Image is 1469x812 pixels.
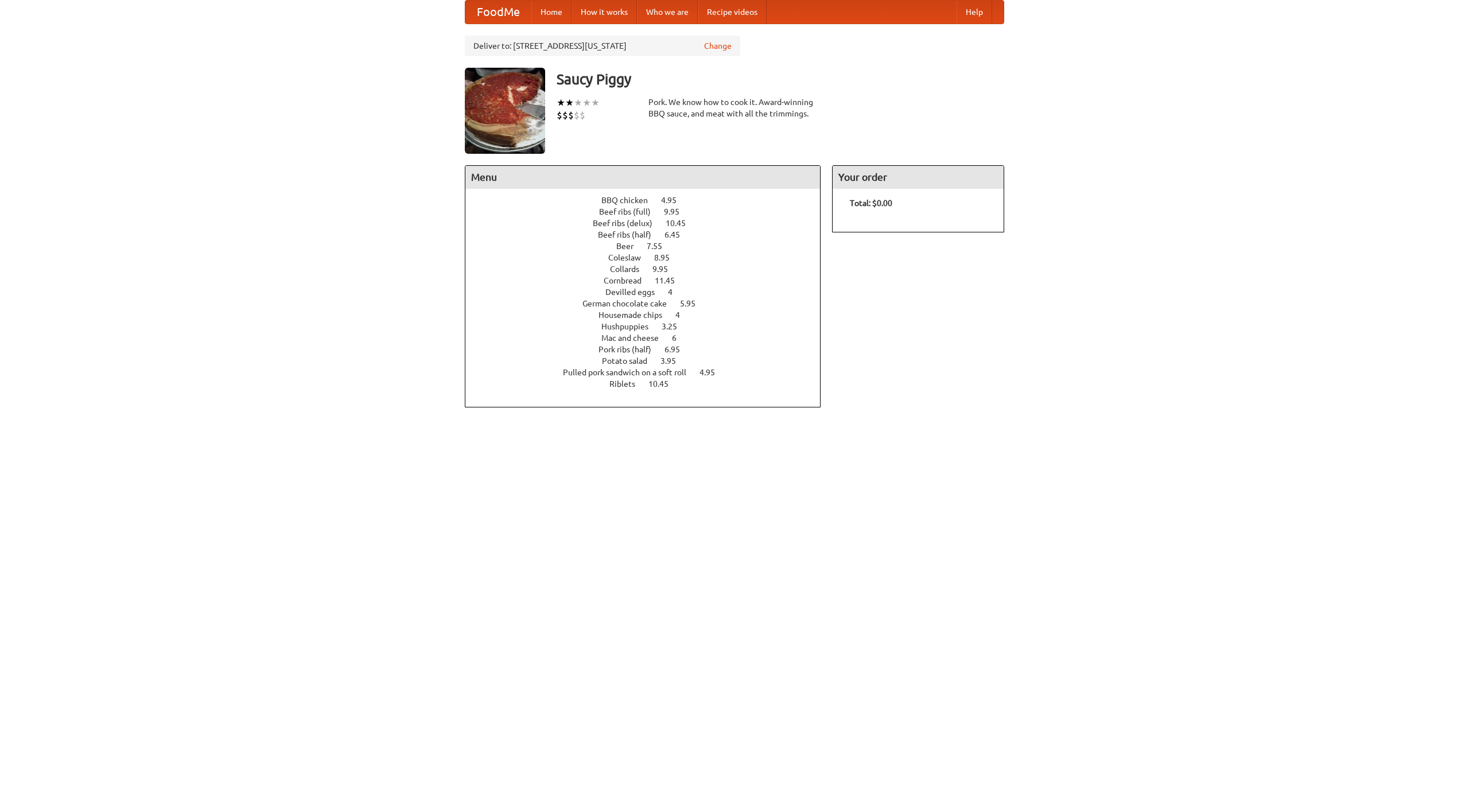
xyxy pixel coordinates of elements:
a: Pork ribs (half) 6.95 [599,345,701,354]
a: Beef ribs (full) 9.95 [599,207,701,216]
span: Mac and cheese [601,333,670,343]
span: Potato salad [602,356,659,366]
span: Beef ribs (half) [598,230,663,239]
a: Devilled eggs 4 [605,287,694,297]
li: $ [580,109,585,122]
li: $ [574,109,580,122]
div: Pork. We know how to cook it. Award-winning BBQ sauce, and meat with all the trimmings. [648,96,821,119]
span: 4.95 [661,196,688,205]
span: 4 [668,287,684,297]
span: 6 [672,333,688,343]
span: Beef ribs (delux) [593,219,664,228]
li: ★ [557,96,565,109]
span: 4.95 [699,368,726,377]
h4: Your order [833,166,1004,189]
li: ★ [582,96,591,109]
li: ★ [591,96,600,109]
span: BBQ chicken [601,196,659,205]
span: 10.45 [666,219,697,228]
a: Who we are [637,1,698,24]
li: ★ [565,96,574,109]
span: Coleslaw [608,253,652,262]
span: Housemade chips [599,310,674,320]
span: Pulled pork sandwich on a soft roll [563,368,698,377]
a: Mac and cheese 6 [601,333,698,343]
a: Help [957,1,992,24]
a: Coleslaw 8.95 [608,253,691,262]
a: FoodMe [465,1,531,24]
a: German chocolate cake 5.95 [582,299,717,308]
span: 6.95 [664,345,691,354]
a: Beef ribs (half) 6.45 [598,230,701,239]
span: 11.45 [655,276,686,285]
span: 3.25 [662,322,689,331]
span: Beer [616,242,645,251]
li: ★ [574,96,582,109]
a: Collards 9.95 [610,265,689,274]
a: Recipe videos [698,1,767,24]
span: 3.95 [660,356,687,366]
span: German chocolate cake [582,299,678,308]
li: $ [557,109,562,122]
a: Housemade chips 4 [599,310,701,320]
a: How it works [572,1,637,24]
a: Beef ribs (delux) 10.45 [593,219,707,228]
span: Hushpuppies [601,322,660,331]
span: 4 [675,310,691,320]
span: Beef ribs (full) [599,207,662,216]
a: Cornbread 11.45 [604,276,696,285]
a: Hushpuppies 3.25 [601,322,698,331]
a: Riblets 10.45 [609,379,690,388]
span: 9.95 [664,207,691,216]
h4: Menu [465,166,820,189]
span: Cornbread [604,276,653,285]
h3: Saucy Piggy [557,68,1004,91]
span: Devilled eggs [605,287,666,297]
span: 9.95 [652,265,679,274]
span: 10.45 [648,379,680,388]
li: $ [562,109,568,122]
span: 7.55 [647,242,674,251]
img: angular.jpg [465,68,545,154]
a: Beer 7.55 [616,242,683,251]
span: Collards [610,265,651,274]
a: Home [531,1,572,24]
span: 8.95 [654,253,681,262]
li: $ [568,109,574,122]
div: Deliver to: [STREET_ADDRESS][US_STATE] [465,36,740,56]
a: Potato salad 3.95 [602,356,697,366]
b: Total: $0.00 [850,199,892,208]
span: Riblets [609,379,647,388]
span: Pork ribs (half) [599,345,663,354]
a: Pulled pork sandwich on a soft roll 4.95 [563,368,736,377]
span: 6.45 [664,230,691,239]
span: 5.95 [680,299,707,308]
a: BBQ chicken 4.95 [601,196,698,205]
a: Change [704,40,732,52]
